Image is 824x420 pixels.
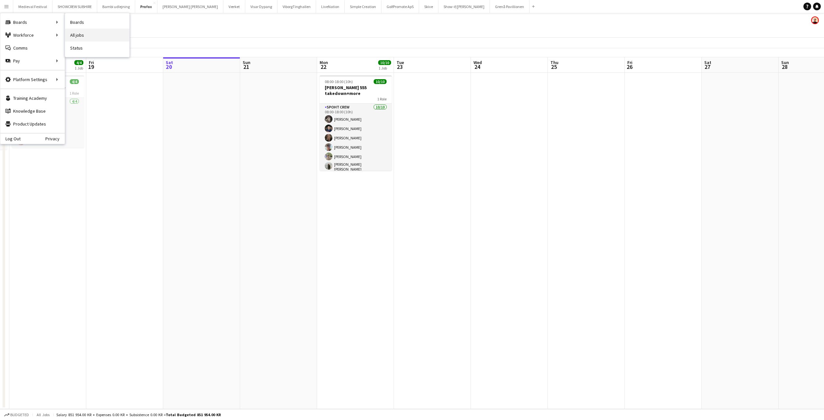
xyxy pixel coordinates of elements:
span: Fri [89,60,94,65]
button: Show-if/[PERSON_NAME] [438,0,490,13]
button: SHOWCREW SUBHIRE [52,0,97,13]
button: Medieval Festival [13,0,52,13]
span: 28 [780,63,789,70]
span: 25 [549,63,558,70]
button: Profox [135,0,157,13]
span: Sat [704,60,711,65]
span: 4/4 [74,60,83,65]
button: Værket [223,0,245,13]
button: Bambi udlejning [97,0,135,13]
span: Sun [781,60,789,65]
button: LiveNation [316,0,345,13]
button: Budgeted [3,411,30,418]
a: Training Academy [0,92,65,105]
button: Simple Creation [345,0,381,13]
span: 4/4 [70,79,79,84]
button: GolfPromote ApS [381,0,419,13]
span: 27 [703,63,711,70]
span: Tue [397,60,404,65]
a: All jobs [65,29,129,42]
span: 21 [242,63,250,70]
span: Total Budgeted 851 954.00 KR [166,412,221,417]
span: Budgeted [10,413,29,417]
span: Mon [320,60,328,65]
span: 19 [88,63,94,70]
a: Status [65,42,129,54]
button: Skive [419,0,438,13]
a: Knowledge Base [0,105,65,117]
span: 1 Role [377,97,387,101]
span: Thu [550,60,558,65]
div: Platform Settings [0,73,65,86]
h3: [PERSON_NAME] 555 takedown+more [320,85,392,96]
button: Visar Dypang [245,0,277,13]
a: Comms [0,42,65,54]
a: Privacy [45,136,65,141]
div: 1 Job [379,66,391,70]
span: 10/10 [378,60,391,65]
span: 26 [626,63,632,70]
app-job-card: 08:00-18:00 (10h)10/10[PERSON_NAME] 555 takedown+more1 RoleSpoht Crew10/1008:00-18:00 (10h)[PERSO... [320,75,392,171]
div: Pay [0,54,65,67]
div: 1 Job [75,66,83,70]
div: Workforce [0,29,65,42]
span: Sun [243,60,250,65]
span: All jobs [35,412,51,417]
span: Sat [166,60,173,65]
div: Salary 851 954.00 KR + Expenses 0.00 KR + Subsistence 0.00 KR = [56,412,221,417]
button: [PERSON_NAME] [PERSON_NAME] [157,0,223,13]
span: 23 [396,63,404,70]
span: 20 [165,63,173,70]
span: 1 Role [70,91,79,96]
a: Log Out [0,136,21,141]
span: 10/10 [374,79,387,84]
a: Product Updates [0,117,65,130]
a: Boards [65,16,129,29]
span: 08:00-18:00 (10h) [325,79,353,84]
app-user-avatar: Armando NIkol Irom [811,16,819,24]
span: Wed [473,60,482,65]
span: 24 [473,63,482,70]
div: Boards [0,16,65,29]
span: Fri [627,60,632,65]
app-card-role: Spoht Crew10/1008:00-18:00 (10h)[PERSON_NAME][PERSON_NAME][PERSON_NAME][PERSON_NAME][PERSON_NAME]... [320,104,392,211]
button: Grenå Pavillionen [490,0,529,13]
span: 22 [319,63,328,70]
button: ViborgTinghallen [277,0,316,13]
